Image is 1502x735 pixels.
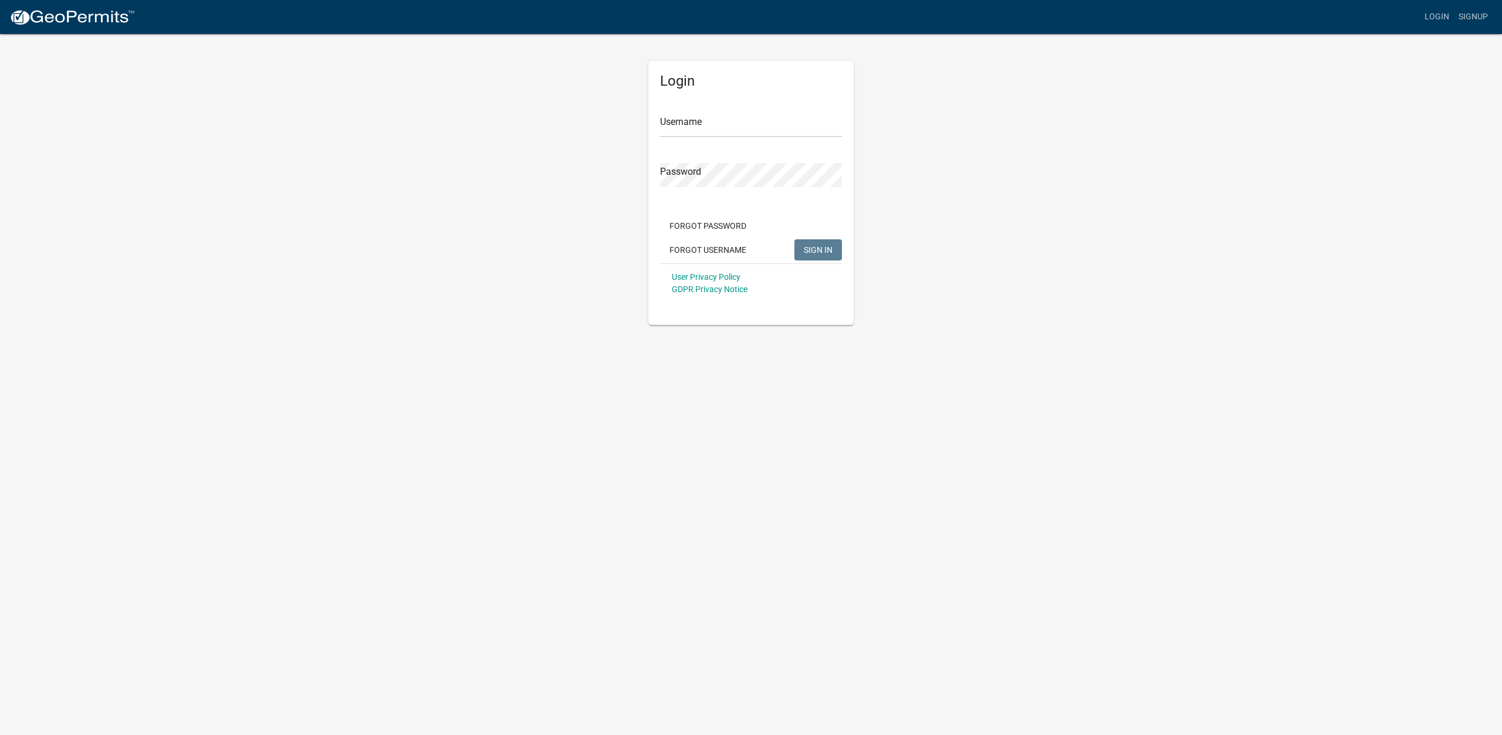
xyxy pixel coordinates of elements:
a: User Privacy Policy [672,272,740,282]
a: Login [1420,6,1454,28]
a: Signup [1454,6,1493,28]
button: SIGN IN [794,239,842,260]
span: SIGN IN [804,245,833,254]
h5: Login [660,73,842,90]
button: Forgot Username [660,239,756,260]
a: GDPR Privacy Notice [672,284,747,294]
button: Forgot Password [660,215,756,236]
